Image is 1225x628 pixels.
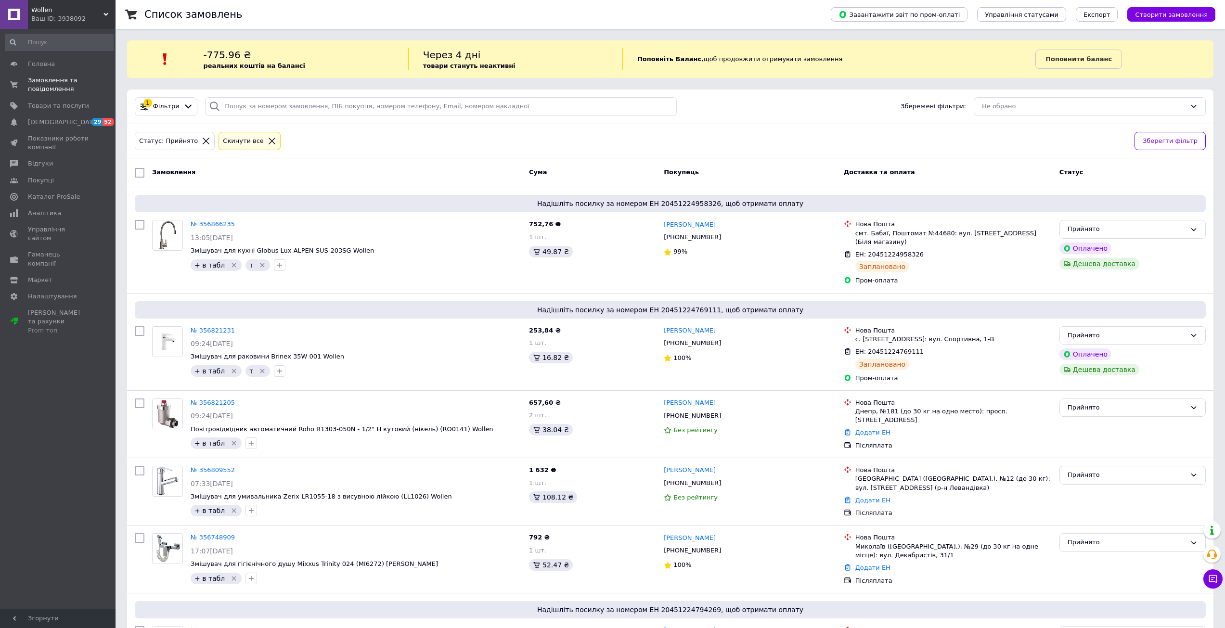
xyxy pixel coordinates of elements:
div: 1 [143,99,152,107]
span: 29 [91,118,103,126]
div: [PHONE_NUMBER] [662,410,723,422]
div: , щоб продовжити отримувати замовлення [622,48,1035,70]
span: 752,76 ₴ [529,220,561,228]
span: 1 шт. [529,233,546,241]
div: Прийнято [1068,224,1186,234]
span: Надішліть посилку за номером ЕН 20451224794269, щоб отримати оплату [139,605,1202,615]
svg: Видалити мітку [230,507,238,514]
div: Миколаїв ([GEOGRAPHIC_DATA].), №29 (до 30 кг на одне місце): вул. Декабристів, 31/1 [855,542,1052,560]
div: Післяплата [855,509,1052,517]
span: Управління статусами [985,11,1058,18]
span: Надішліть посилку за номером ЕН 20451224958326, щоб отримати оплату [139,199,1202,208]
img: Фото товару [153,399,182,429]
div: Післяплата [855,577,1052,585]
div: [PHONE_NUMBER] [662,337,723,349]
a: Змішувач для гігієнічного душу Mixxus Trinity 024 (MI6272) [PERSON_NAME] [191,560,438,567]
a: Змішувач для умивальника Zerix LR1055-18 з висувною лійкою (LL1026) Wollen [191,493,452,500]
span: Відгуки [28,159,53,168]
span: Фільтри [153,102,180,111]
span: Замовлення та повідомлення [28,76,89,93]
button: Створити замовлення [1127,7,1215,22]
div: Cкинути все [221,136,266,146]
img: :exclamation: [158,52,172,66]
img: Фото товару [153,534,182,564]
span: Зберегти фільтр [1143,136,1198,146]
div: [PHONE_NUMBER] [662,544,723,557]
div: Пром-оплата [855,276,1052,285]
span: + в табл [194,261,225,269]
span: + в табл [194,575,225,582]
a: [PERSON_NAME] [664,398,716,408]
div: Оплачено [1059,348,1111,360]
span: Повітровідвідник автоматичний Roho R1303-050N - 1/2" Н кутовий (нікель) (RO0141) Wollen [191,425,493,433]
span: Змішувач для раковини Brinex 35W 001 Wollen [191,353,344,360]
span: Wollen [31,6,103,14]
span: -775.96 ₴ [203,49,251,61]
span: Покупець [664,168,699,176]
a: [PERSON_NAME] [664,326,716,335]
span: + в табл [194,367,225,375]
svg: Видалити мітку [230,575,238,582]
svg: Видалити мітку [230,261,238,269]
div: 108.12 ₴ [529,491,577,503]
span: 100% [673,561,691,568]
span: 2 шт. [529,411,546,419]
span: [PERSON_NAME] та рахунки [28,308,89,335]
span: Управління сайтом [28,225,89,243]
span: 1 632 ₴ [529,466,556,474]
a: Додати ЕН [855,564,890,571]
input: Пошук за номером замовлення, ПІБ покупця, номером телефону, Email, номером накладної [205,97,677,116]
div: Нова Пошта [855,220,1052,229]
span: Маркет [28,276,52,284]
span: Збережені фільтри: [901,102,966,111]
span: 792 ₴ [529,534,550,541]
a: № 356821231 [191,327,235,334]
span: [DEMOGRAPHIC_DATA] [28,118,99,127]
span: ЕН: 20451224769111 [855,348,924,355]
b: Поповнити баланс [1045,55,1112,63]
div: Післяплата [855,441,1052,450]
a: № 356821205 [191,399,235,406]
span: 657,60 ₴ [529,399,561,406]
span: 1 шт. [529,339,546,346]
a: Фото товару [152,398,183,429]
svg: Видалити мітку [230,367,238,375]
span: + в табл [194,439,225,447]
a: Створити замовлення [1118,11,1215,18]
span: 1 шт. [529,547,546,554]
span: Доставка та оплата [844,168,915,176]
div: с. [STREET_ADDRESS]: вул. Спортивна, 1-В [855,335,1052,344]
a: Фото товару [152,466,183,497]
a: [PERSON_NAME] [664,534,716,543]
h1: Список замовлень [144,9,242,20]
a: [PERSON_NAME] [664,466,716,475]
div: Прийнято [1068,403,1186,413]
span: 09:24[DATE] [191,340,233,347]
div: [PHONE_NUMBER] [662,231,723,244]
div: Заплановано [855,261,910,272]
span: 52 [103,118,114,126]
button: Зберегти фільтр [1135,132,1206,151]
span: Завантажити звіт по пром-оплаті [838,10,960,19]
div: Пром-оплата [855,374,1052,383]
div: 16.82 ₴ [529,352,573,363]
span: Експорт [1083,11,1110,18]
span: ЕН: 20451224958326 [855,251,924,258]
span: Замовлення [152,168,195,176]
div: Днепр, №181 (до 30 кг на одно место): просп. [STREET_ADDRESS] [855,407,1052,424]
span: Cума [529,168,547,176]
button: Чат з покупцем [1203,569,1223,589]
a: Фото товару [152,326,183,357]
div: [GEOGRAPHIC_DATA] ([GEOGRAPHIC_DATA].), №12 (до 30 кг): вул. [STREET_ADDRESS] (р-н Левандівка) [855,474,1052,492]
span: Надішліть посилку за номером ЕН 20451224769111, щоб отримати оплату [139,305,1202,315]
span: Змішувач для кухні Globus Lux ALPEN SUS-203SG Wollen [191,247,374,254]
a: Фото товару [152,220,183,251]
span: т [249,261,253,269]
a: № 356748909 [191,534,235,541]
svg: Видалити мітку [258,367,266,375]
div: Прийнято [1068,470,1186,480]
span: 09:24[DATE] [191,412,233,420]
b: Поповніть Баланс [637,55,701,63]
svg: Видалити мітку [258,261,266,269]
